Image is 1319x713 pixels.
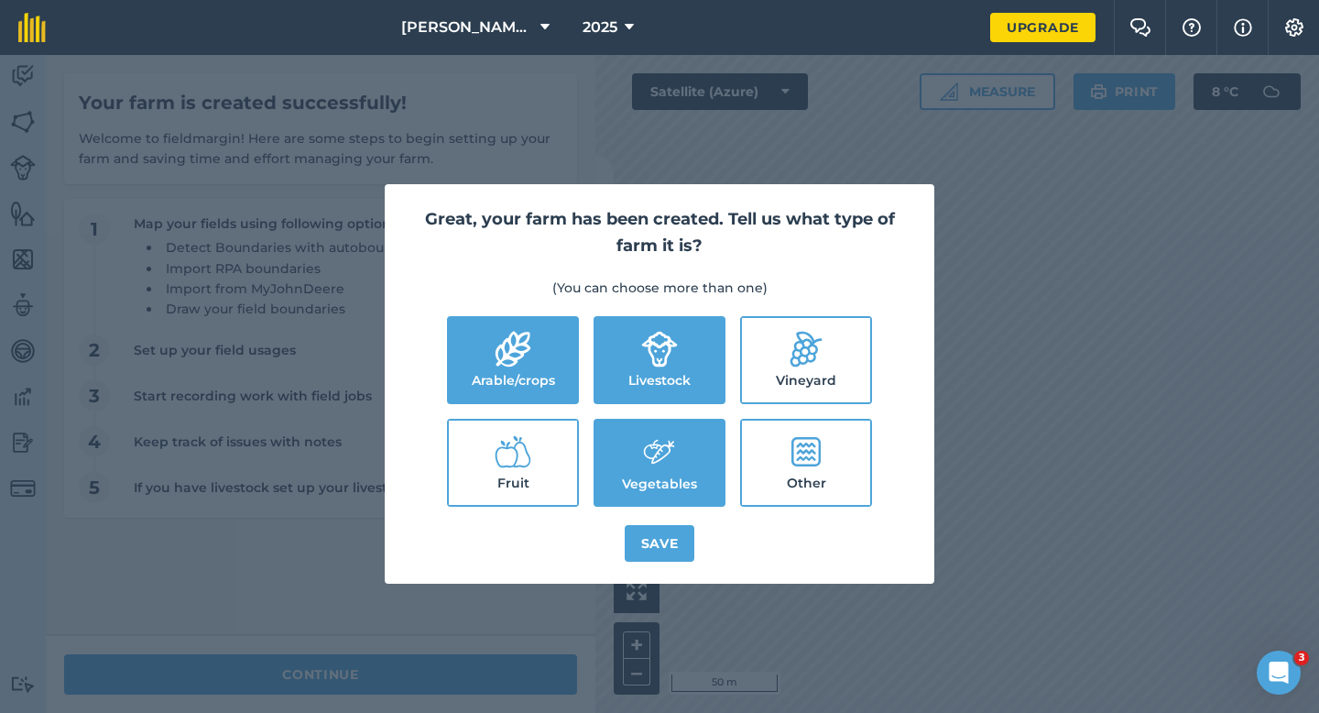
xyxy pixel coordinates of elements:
label: Vegetables [595,421,724,505]
img: svg+xml;base64,PHN2ZyB4bWxucz0iaHR0cDovL3d3dy53My5vcmcvMjAwMC9zdmciIHdpZHRoPSIxNyIgaGVpZ2h0PSIxNy... [1234,16,1252,38]
span: [PERSON_NAME] & Sons Farming LTD [401,16,533,38]
label: Livestock [595,318,724,402]
span: 3 [1294,651,1309,665]
span: 2025 [583,16,617,38]
label: Other [742,421,870,505]
button: Save [625,525,695,562]
img: A cog icon [1283,18,1305,37]
label: Vineyard [742,318,870,402]
iframe: Intercom live chat [1257,651,1301,695]
img: fieldmargin Logo [18,13,46,42]
h2: Great, your farm has been created. Tell us what type of farm it is? [407,206,912,259]
label: Arable/crops [449,318,577,402]
label: Fruit [449,421,577,505]
img: A question mark icon [1181,18,1203,37]
img: Two speech bubbles overlapping with the left bubble in the forefront [1129,18,1151,37]
a: Upgrade [990,13,1096,42]
p: (You can choose more than one) [407,278,912,298]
